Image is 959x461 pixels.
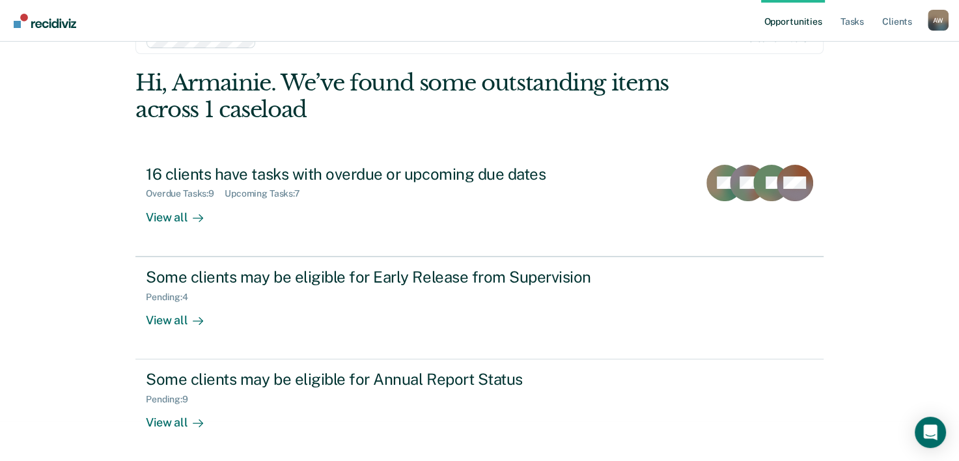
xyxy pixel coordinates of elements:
div: View all [146,405,219,430]
div: Hi, Armainie. We’ve found some outstanding items across 1 caseload [135,70,686,123]
div: Open Intercom Messenger [915,417,946,448]
div: Overdue Tasks : 9 [146,188,225,199]
div: Some clients may be eligible for Annual Report Status [146,370,603,389]
a: Some clients may be eligible for Early Release from SupervisionPending:4View all [135,257,824,359]
div: Upcoming Tasks : 7 [225,188,311,199]
div: 16 clients have tasks with overdue or upcoming due dates [146,165,603,184]
button: Profile dropdown button [928,10,949,31]
div: Pending : 4 [146,292,199,303]
div: A W [928,10,949,31]
div: View all [146,302,219,328]
img: Recidiviz [14,14,76,28]
div: Pending : 9 [146,394,199,405]
div: Some clients may be eligible for Early Release from Supervision [146,268,603,286]
div: View all [146,199,219,225]
a: 16 clients have tasks with overdue or upcoming due datesOverdue Tasks:9Upcoming Tasks:7View all [135,154,824,257]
